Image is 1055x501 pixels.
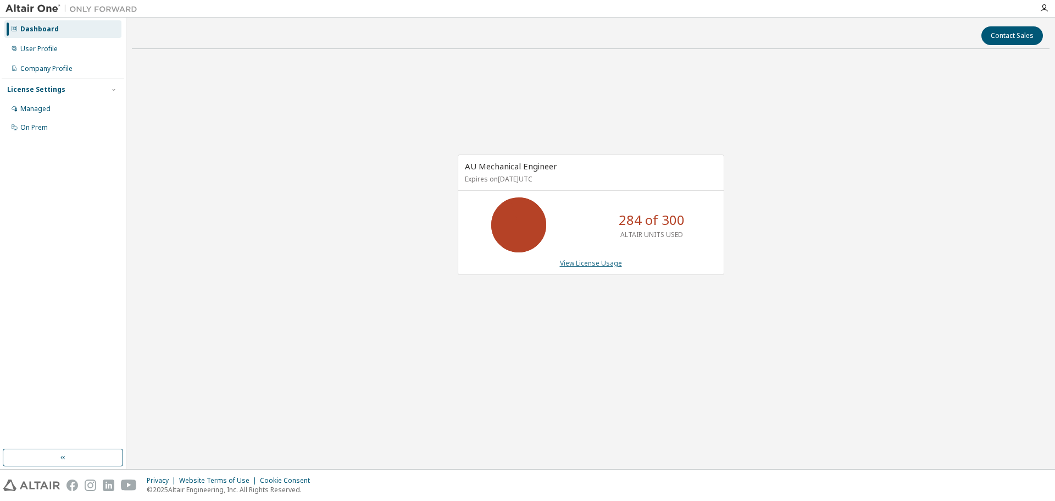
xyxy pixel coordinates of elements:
span: AU Mechanical Engineer [465,161,557,172]
div: Company Profile [20,64,73,73]
img: altair_logo.svg [3,480,60,491]
a: View License Usage [560,258,622,268]
div: Managed [20,104,51,113]
div: License Settings [7,85,65,94]
img: youtube.svg [121,480,137,491]
div: Cookie Consent [260,476,316,485]
p: 284 of 300 [619,211,685,229]
p: © 2025 Altair Engineering, Inc. All Rights Reserved. [147,485,316,494]
p: Expires on [DATE] UTC [465,174,714,184]
div: User Profile [20,45,58,53]
img: linkedin.svg [103,480,114,491]
div: Dashboard [20,25,59,34]
button: Contact Sales [981,26,1043,45]
div: Website Terms of Use [179,476,260,485]
img: facebook.svg [66,480,78,491]
div: On Prem [20,123,48,132]
p: ALTAIR UNITS USED [620,230,683,239]
div: Privacy [147,476,179,485]
img: Altair One [5,3,143,14]
img: instagram.svg [85,480,96,491]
